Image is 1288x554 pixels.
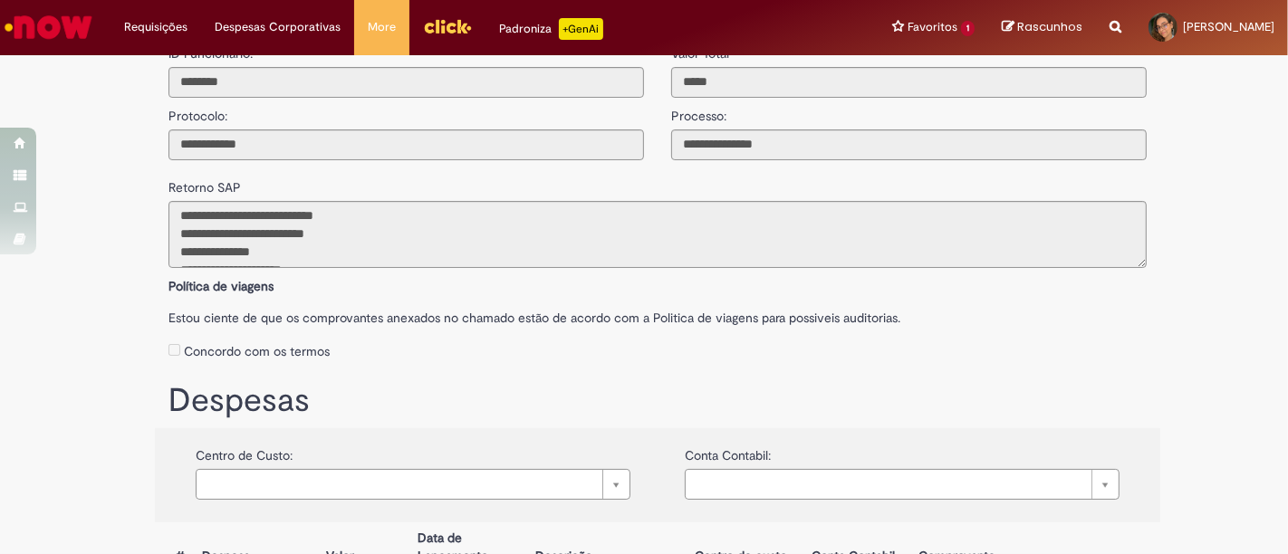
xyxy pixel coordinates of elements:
label: Estou ciente de que os comprovantes anexados no chamado estão de acordo com a Politica de viagens... [168,300,1147,327]
img: ServiceNow [2,9,95,45]
span: Despesas Corporativas [215,18,341,36]
h1: Despesas [168,383,1147,419]
label: Centro de Custo: [196,437,293,464]
span: Rascunhos [1017,18,1082,35]
span: Requisições [124,18,187,36]
label: Processo: [671,98,726,125]
label: Retorno SAP [168,169,241,196]
div: Padroniza [499,18,603,40]
span: Favoritos [908,18,957,36]
label: Concordo com os termos [184,342,330,360]
img: click_logo_yellow_360x200.png [423,13,472,40]
span: 1 [961,21,975,36]
span: More [368,18,396,36]
a: Limpar campo {0} [196,469,630,500]
label: Conta Contabil: [685,437,771,464]
b: Política de viagens [168,278,274,294]
span: [PERSON_NAME] [1183,19,1274,34]
label: Protocolo: [168,98,227,125]
a: Rascunhos [1002,19,1082,36]
a: Limpar campo {0} [685,469,1120,500]
p: +GenAi [559,18,603,40]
